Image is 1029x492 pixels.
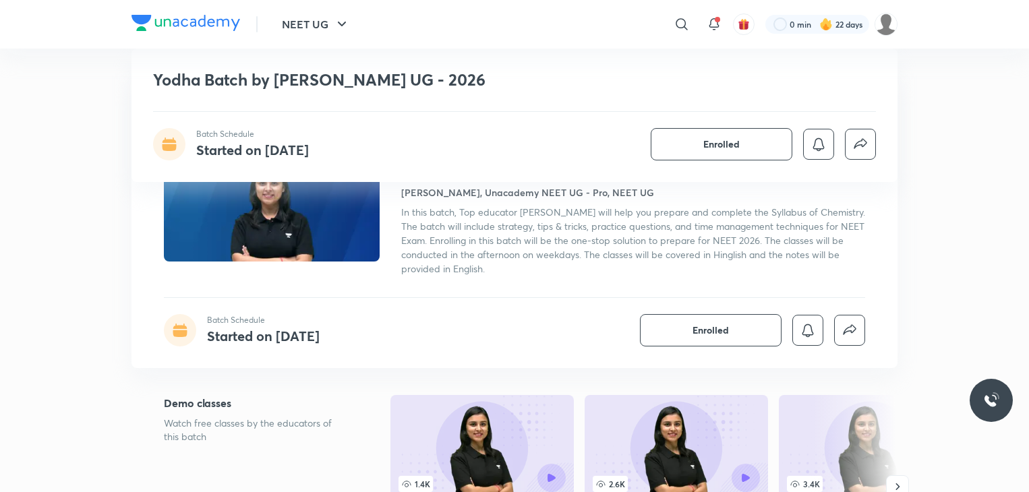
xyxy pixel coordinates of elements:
h4: Started on [DATE] [196,141,309,159]
span: Enrolled [693,324,729,337]
h4: [PERSON_NAME], Unacademy NEET UG - Pro, NEET UG [401,185,654,199]
img: avatar [738,18,750,30]
span: Enrolled [703,137,740,151]
p: Batch Schedule [207,314,320,326]
button: avatar [733,13,755,35]
span: 2.6K [593,476,628,492]
span: In this batch, Top educator [PERSON_NAME] will help you prepare and complete the Syllabus of Chem... [401,206,865,275]
button: Enrolled [651,128,792,160]
p: Batch Schedule [196,128,309,140]
img: Thumbnail [162,139,382,263]
p: Watch free classes by the educators of this batch [164,417,347,443]
a: Company Logo [131,15,240,34]
img: Company Logo [131,15,240,31]
h4: Started on [DATE] [207,327,320,345]
img: streak [819,18,833,31]
h5: Demo classes [164,395,347,411]
img: ttu [983,392,999,408]
span: 3.4K [787,476,823,492]
button: Enrolled [640,314,782,346]
span: 1.4K [399,476,433,492]
h1: Yodha Batch by [PERSON_NAME] UG - 2026 [153,70,681,90]
button: NEET UG [274,11,358,38]
img: Tanya Kumari [875,13,898,36]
